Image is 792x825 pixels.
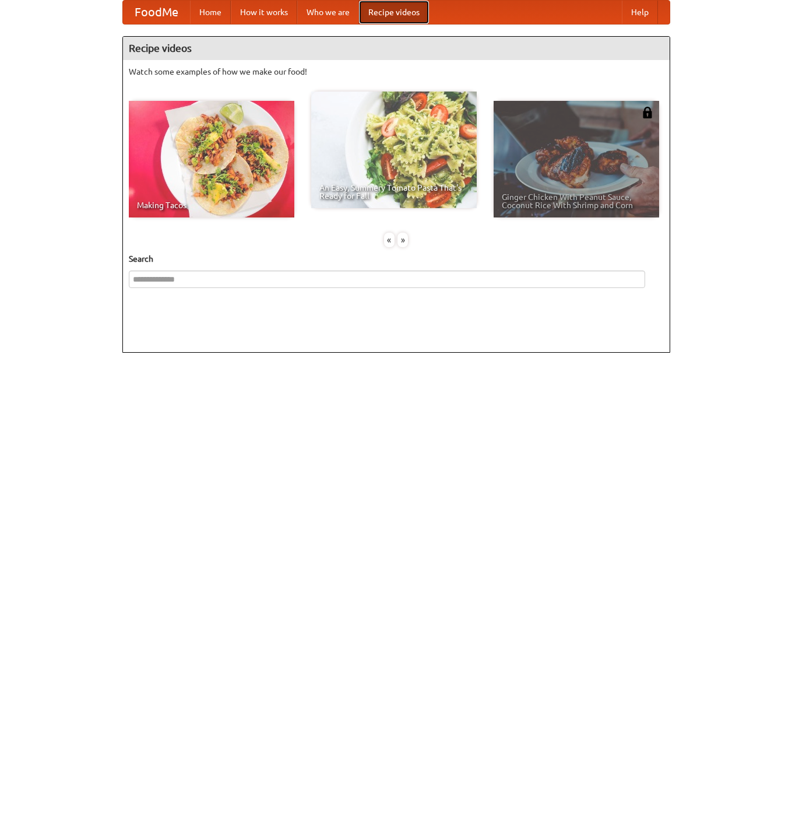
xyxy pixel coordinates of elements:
a: An Easy, Summery Tomato Pasta That's Ready for Fall [311,92,477,208]
a: Help [622,1,658,24]
h5: Search [129,253,664,265]
span: An Easy, Summery Tomato Pasta That's Ready for Fall [319,184,469,200]
div: « [384,233,395,247]
a: Home [190,1,231,24]
p: Watch some examples of how we make our food! [129,66,664,78]
h4: Recipe videos [123,37,670,60]
img: 483408.png [642,107,653,118]
div: » [397,233,408,247]
a: How it works [231,1,297,24]
span: Making Tacos [137,201,286,209]
a: Making Tacos [129,101,294,217]
a: Recipe videos [359,1,429,24]
a: FoodMe [123,1,190,24]
a: Who we are [297,1,359,24]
